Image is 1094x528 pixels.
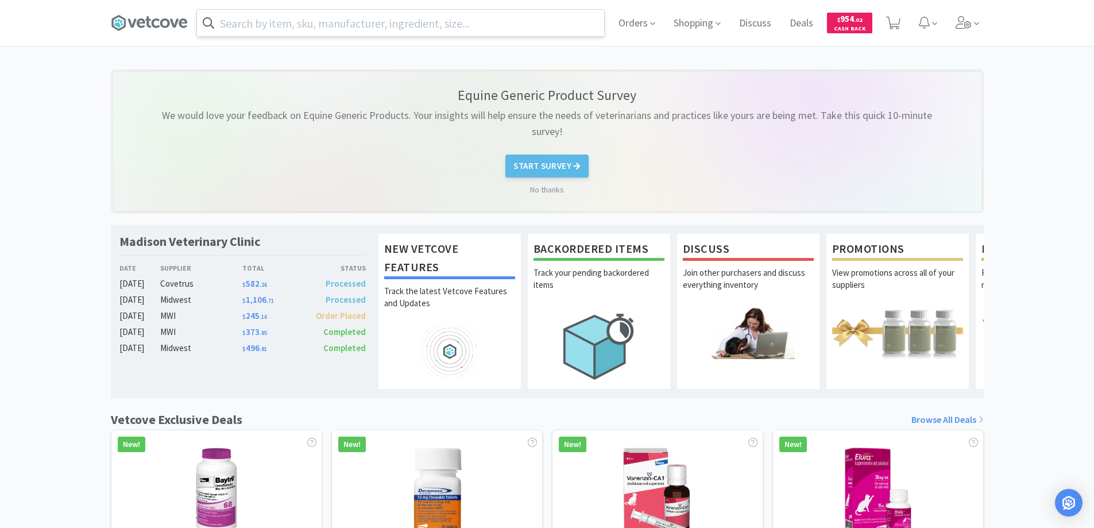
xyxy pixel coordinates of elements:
[735,18,776,29] a: Discuss
[316,310,366,321] span: Order Placed
[534,240,664,261] h1: Backordered Items
[534,307,664,386] img: hero_backorders.png
[242,281,246,288] span: $
[323,326,366,337] span: Completed
[1055,489,1083,517] div: Open Intercom Messenger
[378,233,521,390] a: New Vetcove FeaturesTrack the latest Vetcove Features and Updates
[854,16,863,24] span: . 02
[119,325,366,339] a: [DATE]MWI$373.85Completed
[242,345,246,353] span: $
[826,233,969,390] a: PromotionsView promotions across all of your suppliers
[260,329,267,337] span: . 85
[160,309,242,323] div: MWI
[242,313,246,321] span: $
[119,293,366,307] a: [DATE]Midwest$1,106.71Processed
[242,329,246,337] span: $
[160,277,242,291] div: Covetrus
[384,325,515,377] img: hero_feature_roadmap.png
[837,13,863,24] span: 954
[111,410,242,430] h1: Vetcove Exclusive Deals
[119,293,161,307] div: [DATE]
[260,281,267,288] span: . 26
[326,278,366,289] span: Processed
[505,155,588,178] button: Start Survey
[242,294,274,305] span: 1,106
[119,309,366,323] a: [DATE]MWI$245.16Order Placed
[119,309,161,323] div: [DATE]
[160,263,242,273] div: Supplier
[119,325,161,339] div: [DATE]
[683,307,814,359] img: hero_discuss.png
[260,345,267,353] span: . 81
[242,297,246,305] span: $
[458,86,636,104] p: Equine Generic Product Survey
[683,240,814,261] h1: Discuss
[160,341,242,355] div: Midwest
[119,277,161,291] div: [DATE]
[827,7,872,38] a: $954.02Cash Back
[534,267,664,307] p: Track your pending backordered items
[260,313,267,321] span: . 16
[160,325,242,339] div: MWI
[119,341,366,355] a: [DATE]Midwest$496.81Completed
[837,16,840,24] span: $
[527,233,671,390] a: Backordered ItemsTrack your pending backordered items
[832,267,963,307] p: View promotions across all of your suppliers
[242,326,267,337] span: 373
[119,233,260,250] h1: Madison Veterinary Clinic
[197,10,604,36] input: Search by item, sku, manufacturer, ingredient, size...
[530,183,564,196] a: No thanks
[785,18,818,29] a: Deals
[832,240,963,261] h1: Promotions
[683,267,814,307] p: Join other purchasers and discuss everything inventory
[160,293,242,307] div: Midwest
[266,297,274,305] span: . 71
[148,107,947,141] p: We would love your feedback on Equine Generic Products. Your insights will help ensure the needs ...
[242,278,267,289] span: 582
[384,240,515,279] h1: New Vetcove Features
[911,413,984,427] a: Browse All Deals
[676,233,820,390] a: DiscussJoin other purchasers and discuss everything inventory
[242,342,267,353] span: 496
[119,341,161,355] div: [DATE]
[323,342,366,353] span: Completed
[242,310,267,321] span: 245
[304,263,366,273] div: Status
[119,263,161,273] div: Date
[384,285,515,325] p: Track the latest Vetcove Features and Updates
[326,294,366,305] span: Processed
[242,263,304,273] div: Total
[119,277,366,291] a: [DATE]Covetrus$582.26Processed
[834,26,865,33] span: Cash Back
[832,307,963,359] img: hero_promotions.png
